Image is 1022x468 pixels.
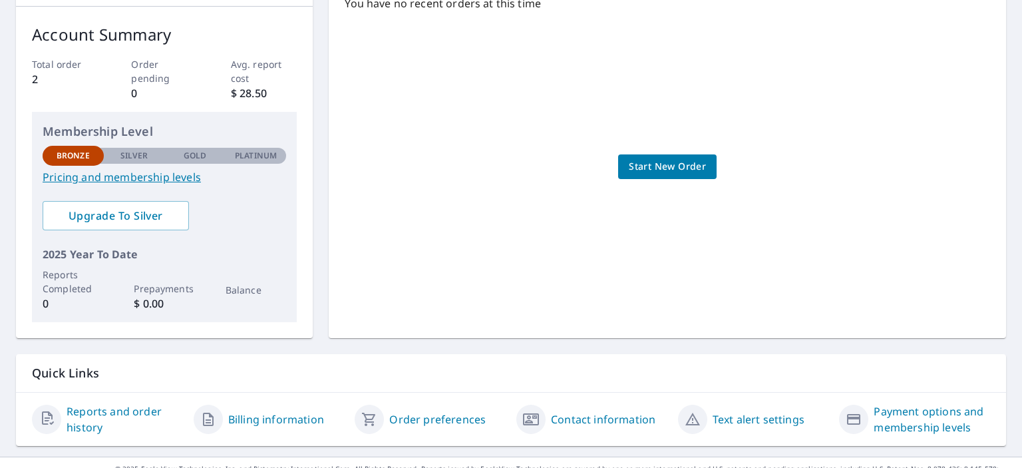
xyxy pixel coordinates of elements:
[43,296,104,312] p: 0
[134,296,195,312] p: $ 0.00
[228,411,324,427] a: Billing information
[184,150,206,162] p: Gold
[134,282,195,296] p: Prepayments
[43,246,286,262] p: 2025 Year To Date
[57,150,90,162] p: Bronze
[53,208,178,223] span: Upgrade To Silver
[618,154,717,179] a: Start New Order
[120,150,148,162] p: Silver
[131,57,198,85] p: Order pending
[32,23,297,47] p: Account Summary
[713,411,804,427] a: Text alert settings
[32,365,990,381] p: Quick Links
[629,158,706,175] span: Start New Order
[389,411,486,427] a: Order preferences
[874,403,990,435] a: Payment options and membership levels
[231,85,297,101] p: $ 28.50
[67,403,183,435] a: Reports and order history
[32,57,98,71] p: Total order
[43,268,104,296] p: Reports Completed
[231,57,297,85] p: Avg. report cost
[551,411,655,427] a: Contact information
[43,201,189,230] a: Upgrade To Silver
[43,122,286,140] p: Membership Level
[32,71,98,87] p: 2
[43,169,286,185] a: Pricing and membership levels
[235,150,277,162] p: Platinum
[131,85,198,101] p: 0
[226,283,287,297] p: Balance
